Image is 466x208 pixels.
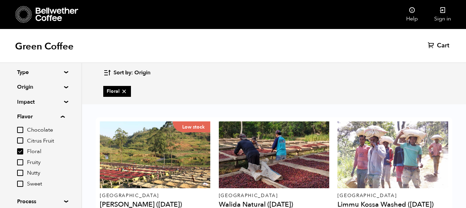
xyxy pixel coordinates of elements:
h1: Green Coffee [15,40,74,53]
button: Sort by: Origin [103,65,150,81]
summary: Impact [17,98,64,106]
p: [GEOGRAPHIC_DATA] [219,193,329,198]
a: Cart [428,42,451,50]
p: [GEOGRAPHIC_DATA] [100,193,210,198]
span: Floral [107,88,128,95]
h4: [PERSON_NAME] ([DATE]) [100,201,210,208]
a: Low stock [100,121,210,188]
span: Cart [437,42,449,50]
span: Floral [27,148,65,155]
span: Nutty [27,169,65,177]
summary: Type [17,68,64,76]
summary: Origin [17,83,64,91]
summary: Process [17,197,64,206]
span: Fruity [27,159,65,166]
span: Chocolate [27,127,65,134]
p: Low stock [173,121,210,132]
input: Fruity [17,159,23,165]
input: Chocolate [17,127,23,133]
p: [GEOGRAPHIC_DATA] [337,193,448,198]
span: Citrus Fruit [27,137,65,145]
input: Floral [17,148,23,154]
span: Sort by: Origin [114,69,150,77]
summary: Flavor [17,113,65,121]
h4: Walida Natural ([DATE]) [219,201,329,208]
input: Sweet [17,181,23,187]
input: Nutty [17,170,23,176]
span: Sweet [27,180,65,188]
h4: Limmu Kossa Washed ([DATE]) [337,201,448,208]
input: Citrus Fruit [17,137,23,144]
